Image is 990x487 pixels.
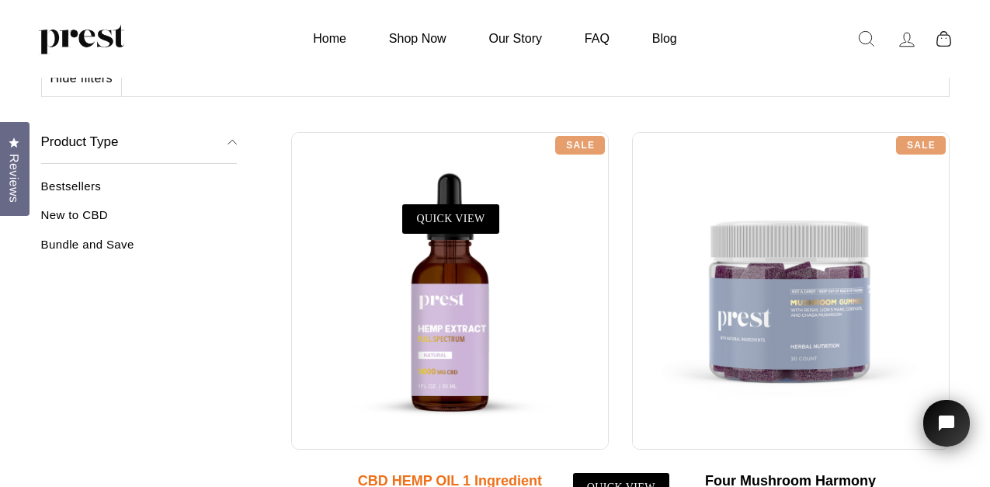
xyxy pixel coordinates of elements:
a: QUICK VIEW [402,204,498,234]
div: Sale [896,136,946,155]
iframe: Tidio Chat [903,378,990,487]
img: PREST ORGANICS [39,23,124,54]
button: Product Type [41,120,238,164]
a: Home [294,23,366,54]
a: Shop Now [370,23,466,54]
span: Reviews [4,154,24,203]
a: Bestsellers [41,179,238,205]
button: Hide filters [42,60,122,97]
a: FAQ [565,23,629,54]
ul: Primary [294,23,696,54]
a: New to CBD [41,208,238,234]
a: Blog [633,23,696,54]
div: Sale [555,136,605,155]
a: Bundle and Save [41,238,238,263]
a: Our Story [470,23,561,54]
